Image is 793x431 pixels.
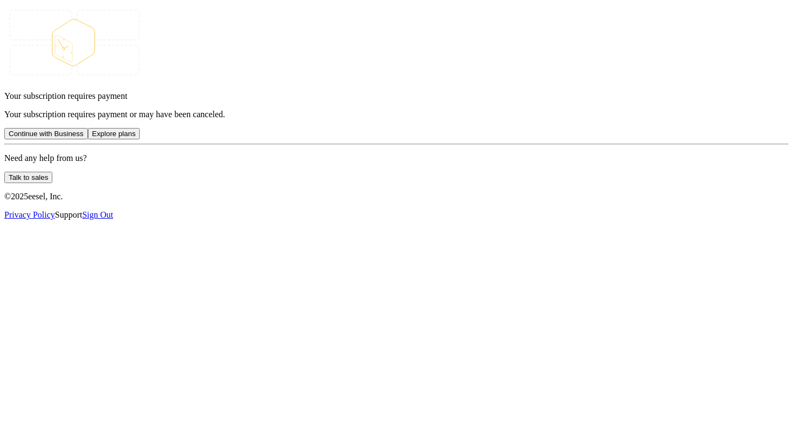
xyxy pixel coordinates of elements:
p: © 2025 eesel, Inc. [4,192,789,201]
button: Talk to sales [4,172,52,183]
p: Need any help from us? [4,153,789,163]
span: Support [55,210,83,219]
p: Your subscription requires payment or may have been canceled. [4,110,789,119]
a: Privacy Policy [4,210,55,219]
a: Sign Out [82,210,113,219]
button: Continue with Business [4,128,88,139]
button: Explore plans [88,128,140,139]
p: Your subscription requires payment [4,91,789,101]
